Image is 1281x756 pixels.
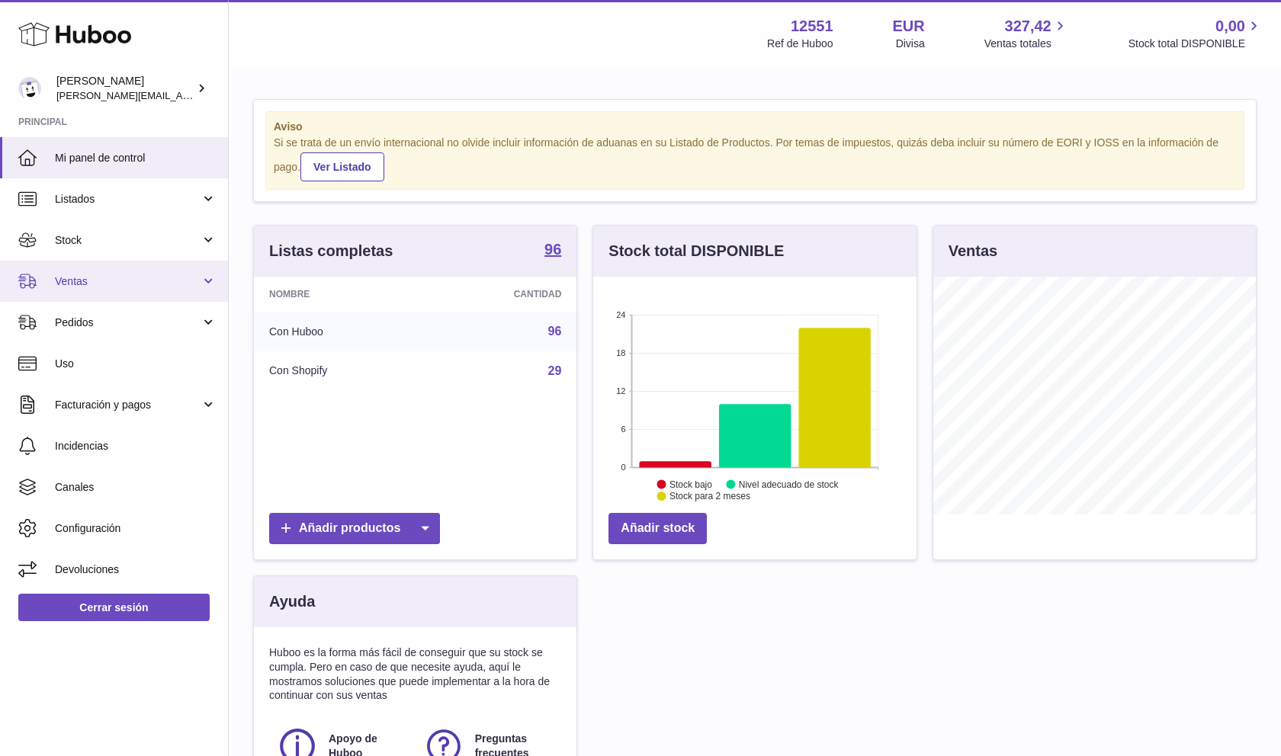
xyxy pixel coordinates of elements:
[55,480,217,495] span: Canales
[1128,37,1263,51] span: Stock total DISPONIBLE
[669,491,750,501] text: Stock para 2 meses
[621,424,626,434] text: 6
[300,152,384,181] a: Ver Listado
[621,463,626,472] text: 0
[617,348,626,357] text: 18
[55,233,201,248] span: Stock
[55,274,201,289] span: Ventas
[55,151,217,165] span: Mi panel de control
[608,513,707,544] a: Añadir stock
[617,386,626,396] text: 12
[18,594,210,621] a: Cerrar sesión
[984,37,1069,51] span: Ventas totales
[55,562,217,577] span: Devoluciones
[791,16,833,37] strong: 12551
[55,316,201,330] span: Pedidos
[55,192,201,207] span: Listados
[274,136,1236,181] div: Si se trata de un envío internacional no olvide incluir información de aduanas en su Listado de P...
[548,325,562,338] a: 96
[608,241,784,261] h3: Stock total DISPONIBLE
[254,277,425,312] th: Nombre
[269,591,315,612] h3: Ayuda
[269,645,561,703] p: Huboo es la forma más fácil de conseguir que su stock se cumpla. Pero en caso de que necesite ayu...
[269,513,440,544] a: Añadir productos
[669,479,712,489] text: Stock bajo
[425,277,577,312] th: Cantidad
[55,357,217,371] span: Uso
[767,37,833,51] div: Ref de Huboo
[269,241,393,261] h3: Listas completas
[55,398,201,412] span: Facturación y pagos
[56,74,194,103] div: [PERSON_NAME]
[55,521,217,536] span: Configuración
[274,120,1236,134] strong: Aviso
[544,242,561,257] strong: 96
[1128,16,1263,51] a: 0,00 Stock total DISPONIBLE
[893,16,925,37] strong: EUR
[984,16,1069,51] a: 327,42 Ventas totales
[55,439,217,453] span: Incidencias
[548,364,562,377] a: 29
[18,77,41,100] img: gerardo.montoiro@cleverenterprise.es
[254,351,425,391] td: Con Shopify
[56,89,387,101] span: [PERSON_NAME][EMAIL_ADDRESS][PERSON_NAME][DOMAIN_NAME]
[617,310,626,319] text: 24
[896,37,925,51] div: Divisa
[1005,16,1051,37] span: 327,42
[1215,16,1245,37] span: 0,00
[254,312,425,351] td: Con Huboo
[949,241,997,261] h3: Ventas
[544,242,561,260] a: 96
[739,479,840,489] text: Nivel adecuado de stock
